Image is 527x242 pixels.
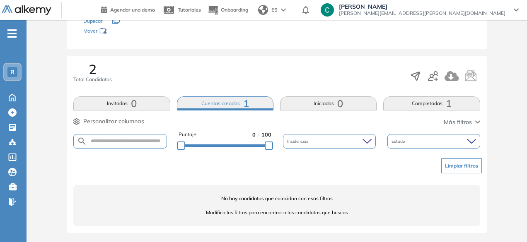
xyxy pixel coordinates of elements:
[10,69,15,75] span: R
[444,118,472,127] span: Más filtros
[177,96,273,110] button: Cuentas creadas1
[73,195,480,202] span: No hay candidatos que coincidan con esos filtros
[73,96,170,110] button: Invitados0
[73,209,480,216] span: Modifica los filtros para encontrar a los candidatos que buscas
[444,118,480,127] button: Más filtros
[73,117,144,126] button: Personalizar columnas
[283,134,376,149] div: Incidencias
[387,134,480,149] div: Estado
[258,5,268,15] img: world
[83,18,102,24] span: Duplicar
[281,8,286,12] img: arrow
[7,33,17,34] i: -
[271,6,278,14] span: ES
[392,138,407,144] span: Estado
[252,131,271,139] span: 0 - 100
[383,96,480,110] button: Completadas1
[83,117,144,126] span: Personalizar columnas
[77,136,87,146] img: SEARCH_ALT
[339,10,505,17] span: [PERSON_NAME][EMAIL_ADDRESS][PERSON_NAME][DOMAIN_NAME]
[441,158,482,173] button: Limpiar filtros
[101,4,155,14] a: Agendar una demo
[287,138,310,144] span: Incidencias
[89,62,97,76] span: 2
[110,7,155,13] span: Agendar una demo
[178,7,201,13] span: Tutoriales
[179,131,196,139] span: Puntaje
[83,24,166,39] div: Mover
[221,7,248,13] span: Onboarding
[208,1,248,19] button: Onboarding
[339,3,505,10] span: [PERSON_NAME]
[2,5,51,16] img: Logo
[73,76,112,83] span: Total Candidatos
[280,96,377,110] button: Iniciadas0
